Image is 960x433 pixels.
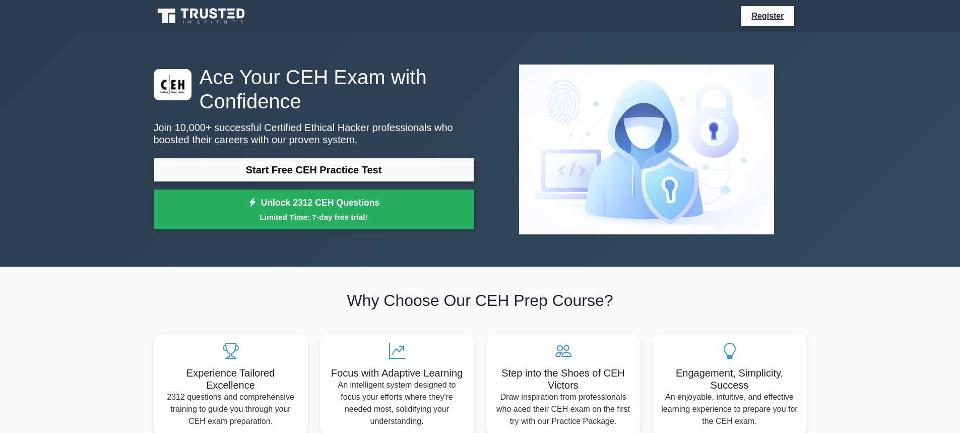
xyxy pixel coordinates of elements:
p: 2312 questions and comprehensive training to guide you through your CEH exam preparation. [162,391,300,427]
a: Start Free CEH Practice Test [154,158,474,182]
h5: Engagement, Simplicity, Success [661,367,799,391]
h5: Focus with Adaptive Learning [328,367,466,379]
small: Limited Time: 7-day free trial! [166,211,462,223]
p: Join 10,000+ successful Certified Ethical Hacker professionals who boosted their careers with our... [154,121,474,146]
h2: Why Choose Our CEH Prep Course? [154,291,807,310]
p: An intelligent system designed to focus your efforts where they're needed most, solidifying your ... [328,379,466,427]
p: Draw inspiration from professionals who aced their CEH exam on the first try with our Practice Pa... [494,391,632,427]
h5: Step into the Shoes of CEH Victors [494,367,632,391]
a: Register [745,10,790,22]
a: Unlock 2312 CEH QuestionsLimited Time: 7-day free trial! [154,190,474,230]
h5: Experience Tailored Excellence [162,367,300,391]
p: An enjoyable, intuitive, and effective learning experience to prepare you for the CEH exam. [661,391,799,427]
h1: Ace Your CEH Exam with Confidence [154,65,474,113]
img: Certified Ethical Hacker Preview [511,56,782,242]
